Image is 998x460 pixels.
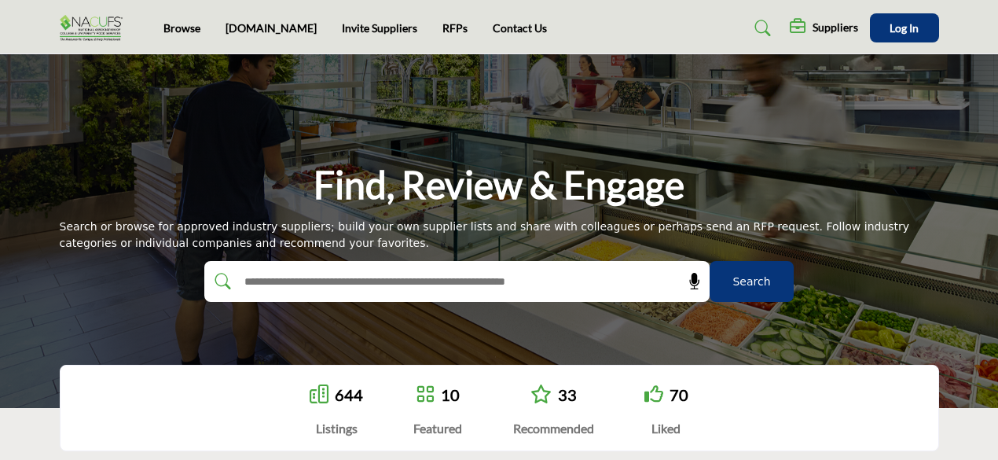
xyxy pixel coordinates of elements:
[163,21,200,35] a: Browse
[790,19,858,38] div: Suppliers
[739,16,781,41] a: Search
[310,419,363,438] div: Listings
[710,261,794,302] button: Search
[441,385,460,404] a: 10
[530,385,552,406] a: Go to Recommended
[442,21,468,35] a: RFPs
[60,15,130,41] img: Site Logo
[644,385,663,403] i: Go to Liked
[870,13,939,42] button: Log In
[416,385,435,406] a: Go to Featured
[890,21,919,35] span: Log In
[493,21,547,35] a: Contact Us
[644,419,688,438] div: Liked
[732,274,770,290] span: Search
[813,20,858,35] h5: Suppliers
[314,160,684,209] h1: Find, Review & Engage
[558,385,577,404] a: 33
[413,419,462,438] div: Featured
[335,385,363,404] a: 644
[60,219,939,252] div: Search or browse for approved industry suppliers; build your own supplier lists and share with co...
[342,21,417,35] a: Invite Suppliers
[670,385,688,404] a: 70
[226,21,317,35] a: [DOMAIN_NAME]
[513,419,594,438] div: Recommended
